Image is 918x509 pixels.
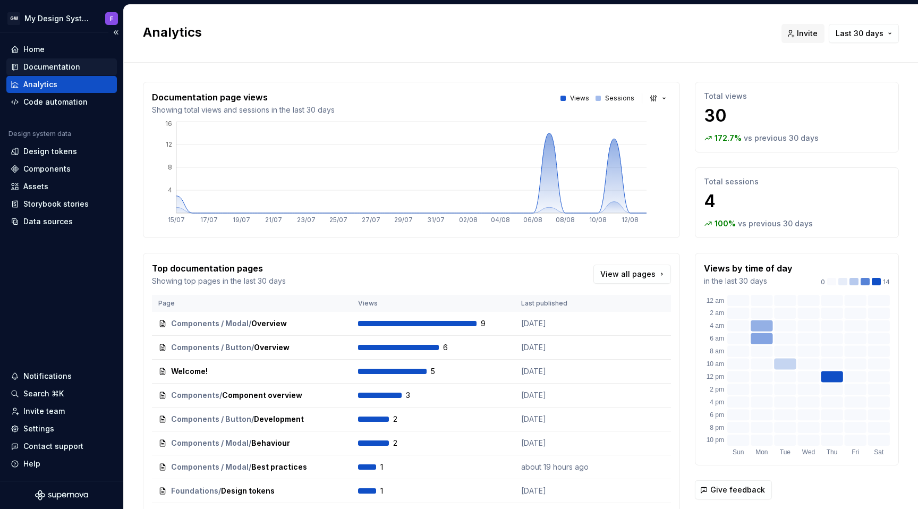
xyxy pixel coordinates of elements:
a: Home [6,41,117,58]
span: / [249,438,251,448]
div: Analytics [23,79,57,90]
p: 0 [821,278,825,286]
div: Design tokens [23,146,77,157]
th: Views [352,295,515,312]
p: [DATE] [521,486,601,496]
div: Design system data [8,130,71,138]
tspan: 25/07 [329,216,347,224]
span: 1 [380,462,408,472]
span: 1 [380,486,408,496]
text: 12 am [707,297,724,304]
a: Analytics [6,76,117,93]
span: Components / Modal [171,462,249,472]
p: Sessions [605,94,634,103]
tspan: 16 [165,120,172,128]
div: My Design System [24,13,92,24]
tspan: 8 [168,163,172,171]
span: / [219,390,222,401]
text: Sun [733,448,744,456]
p: [DATE] [521,342,601,353]
a: Code automation [6,94,117,111]
text: Mon [755,448,768,456]
p: in the last 30 days [704,276,793,286]
div: Invite team [23,406,65,417]
p: [DATE] [521,318,601,329]
span: Best practices [251,462,307,472]
span: / [251,342,254,353]
span: Overview [251,318,287,329]
div: Notifications [23,371,72,381]
p: 4 [704,191,890,212]
span: Foundations [171,486,218,496]
p: vs previous 30 days [744,133,819,143]
span: 2 [393,414,421,425]
text: 2 pm [710,386,724,393]
text: 6 pm [710,411,724,419]
tspan: 04/08 [491,216,510,224]
svg: Supernova Logo [35,490,88,500]
div: 14 [821,278,890,286]
p: [DATE] [521,366,601,377]
span: Components / Modal [171,438,249,448]
button: GWMy Design SystemF [2,7,121,30]
span: Overview [254,342,290,353]
tspan: 21/07 [265,216,282,224]
div: Assets [23,181,48,192]
text: 4 pm [710,398,724,406]
p: Total sessions [704,176,890,187]
p: Views [570,94,589,103]
tspan: 06/08 [523,216,542,224]
button: Give feedback [695,480,772,499]
div: Components [23,164,71,174]
button: Search ⌘K [6,385,117,402]
div: F [110,14,113,23]
span: / [251,414,254,425]
button: Invite [781,24,824,43]
span: 5 [431,366,458,377]
tspan: 02/08 [459,216,478,224]
span: 9 [481,318,508,329]
text: 4 am [710,322,724,329]
div: Storybook stories [23,199,89,209]
p: Top documentation pages [152,262,286,275]
tspan: 4 [168,186,172,194]
p: 172.7 % [715,133,742,143]
span: / [249,318,251,329]
p: 30 [704,105,890,126]
a: Design tokens [6,143,117,160]
span: Last 30 days [836,28,883,39]
span: Invite [797,28,818,39]
text: 8 pm [710,424,724,431]
text: Fri [852,448,859,456]
button: Help [6,455,117,472]
text: 10 pm [707,436,724,444]
p: Views by time of day [704,262,793,275]
span: Components / Button [171,414,251,425]
tspan: 08/08 [556,216,575,224]
div: GW [7,12,20,25]
text: 8 am [710,347,724,355]
div: Home [23,44,45,55]
div: Settings [23,423,54,434]
tspan: 12/08 [622,216,639,224]
tspan: 10/08 [589,216,607,224]
div: Contact support [23,441,83,452]
text: Thu [827,448,838,456]
p: Total views [704,91,890,101]
a: Settings [6,420,117,437]
div: Help [23,459,40,469]
button: Last 30 days [829,24,899,43]
a: Assets [6,178,117,195]
p: [DATE] [521,390,601,401]
span: 2 [393,438,421,448]
p: Showing top pages in the last 30 days [152,276,286,286]
span: Welcome! [171,366,208,377]
button: Collapse sidebar [108,25,123,40]
text: 6 am [710,335,724,342]
h2: Analytics [143,24,769,41]
tspan: 17/07 [200,216,218,224]
tspan: 15/07 [168,216,185,224]
th: Page [152,295,352,312]
span: 6 [443,342,471,353]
